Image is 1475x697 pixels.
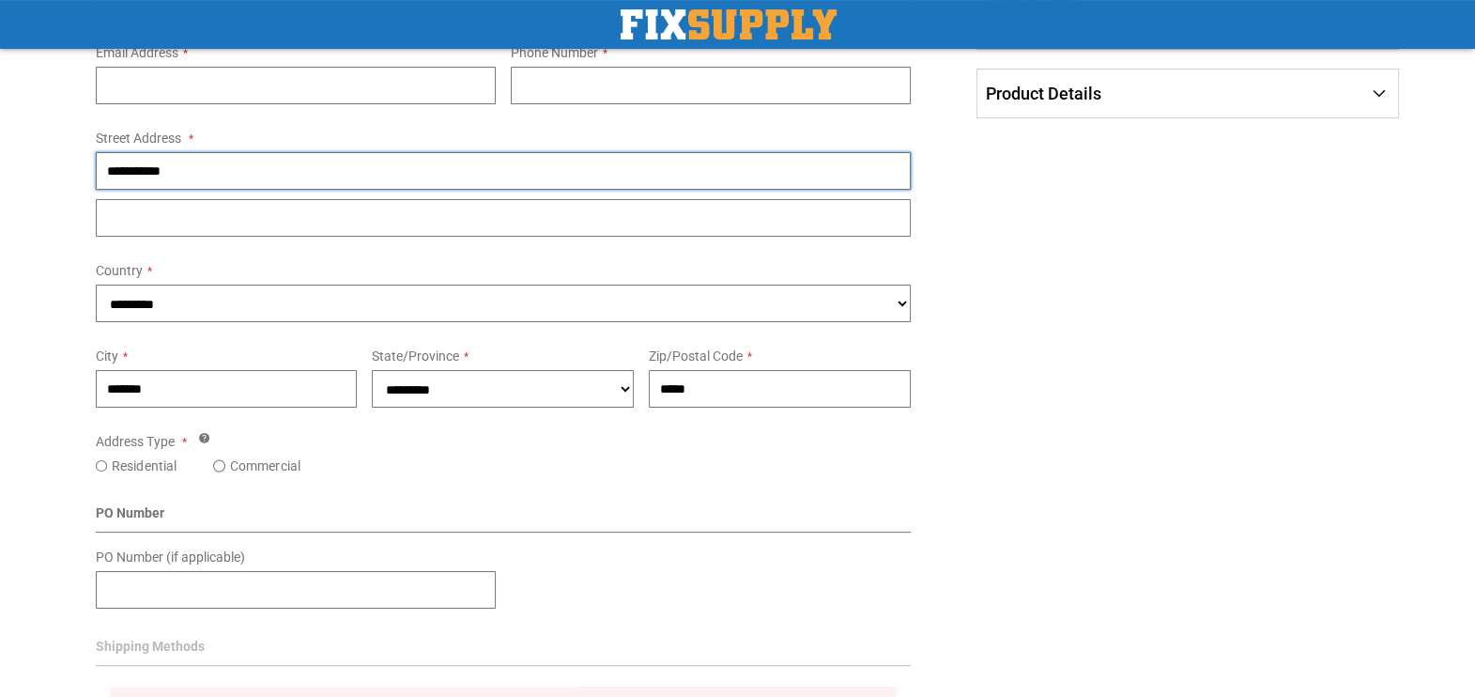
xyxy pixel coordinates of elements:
[986,84,1101,103] span: Product Details
[511,45,598,60] span: Phone Number
[230,457,300,475] label: Commercial
[621,9,837,39] a: store logo
[649,348,743,364] span: Zip/Postal Code
[112,457,176,475] label: Residential
[96,550,245,565] span: PO Number (if applicable)
[96,131,181,146] span: Street Address
[621,9,837,39] img: Fix Industrial Supply
[372,348,459,364] span: State/Province
[96,263,143,278] span: Country
[96,348,118,364] span: City
[96,45,178,60] span: Email Address
[96,503,912,533] div: PO Number
[96,434,175,449] span: Address Type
